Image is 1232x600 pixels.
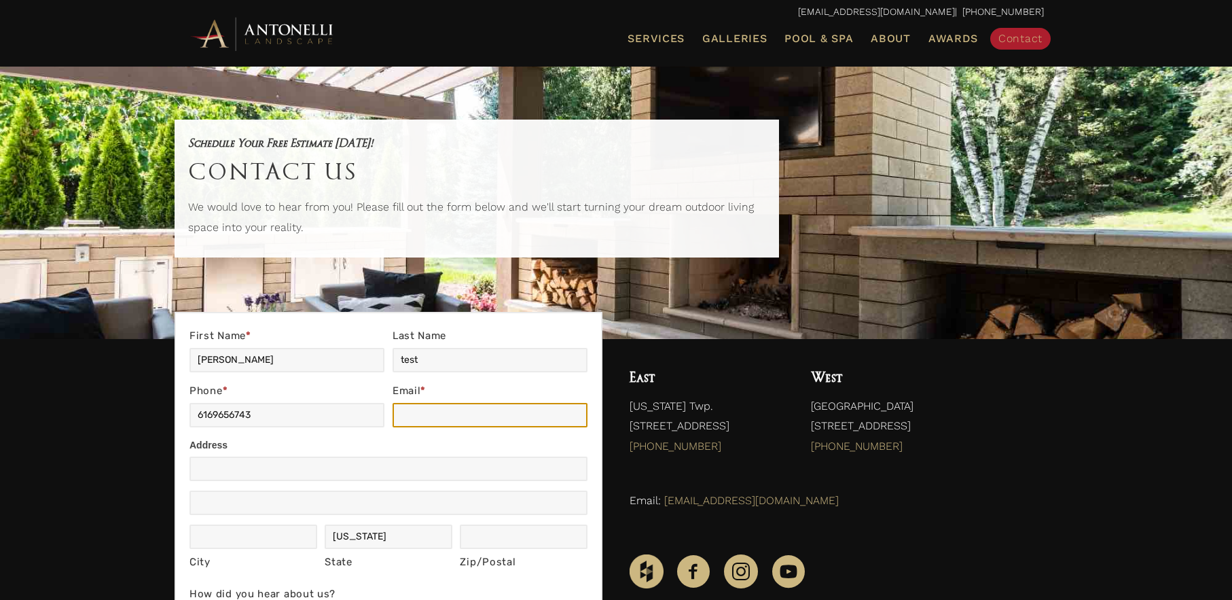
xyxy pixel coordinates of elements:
[460,553,587,572] div: Zip/Postal
[871,33,911,44] span: About
[779,30,858,48] a: Pool & Spa
[630,366,784,389] h4: East
[798,6,955,17] a: [EMAIL_ADDRESS][DOMAIN_NAME]
[622,30,690,48] a: Services
[188,152,765,190] h1: Contact Us
[811,396,1044,463] p: [GEOGRAPHIC_DATA] [STREET_ADDRESS]
[628,33,685,44] span: Services
[784,32,853,45] span: Pool & Spa
[188,15,338,52] img: Antonelli Horizontal Logo
[928,32,978,45] span: Awards
[189,553,317,572] div: City
[630,494,661,507] span: Email:
[188,3,1044,21] p: | [PHONE_NUMBER]
[923,30,983,48] a: Awards
[990,28,1051,50] a: Contact
[188,197,765,244] p: We would love to hear from you! Please fill out the form below and we'll start turning your dream...
[697,30,772,48] a: Galleries
[189,327,384,348] label: First Name
[998,32,1043,45] span: Contact
[630,440,721,453] a: [PHONE_NUMBER]
[393,382,587,403] label: Email
[189,437,587,457] div: Address
[630,396,784,463] p: [US_STATE] Twp. [STREET_ADDRESS]
[325,525,452,549] input: Michigan
[630,554,664,588] img: Houzz
[189,382,384,403] label: Phone
[664,494,839,507] a: [EMAIL_ADDRESS][DOMAIN_NAME]
[702,32,767,45] span: Galleries
[811,366,1044,389] h4: West
[325,553,452,572] div: State
[188,133,765,152] h5: Schedule Your Free Estimate [DATE]!
[811,440,903,453] a: [PHONE_NUMBER]
[393,327,587,348] label: Last Name
[865,30,916,48] a: About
